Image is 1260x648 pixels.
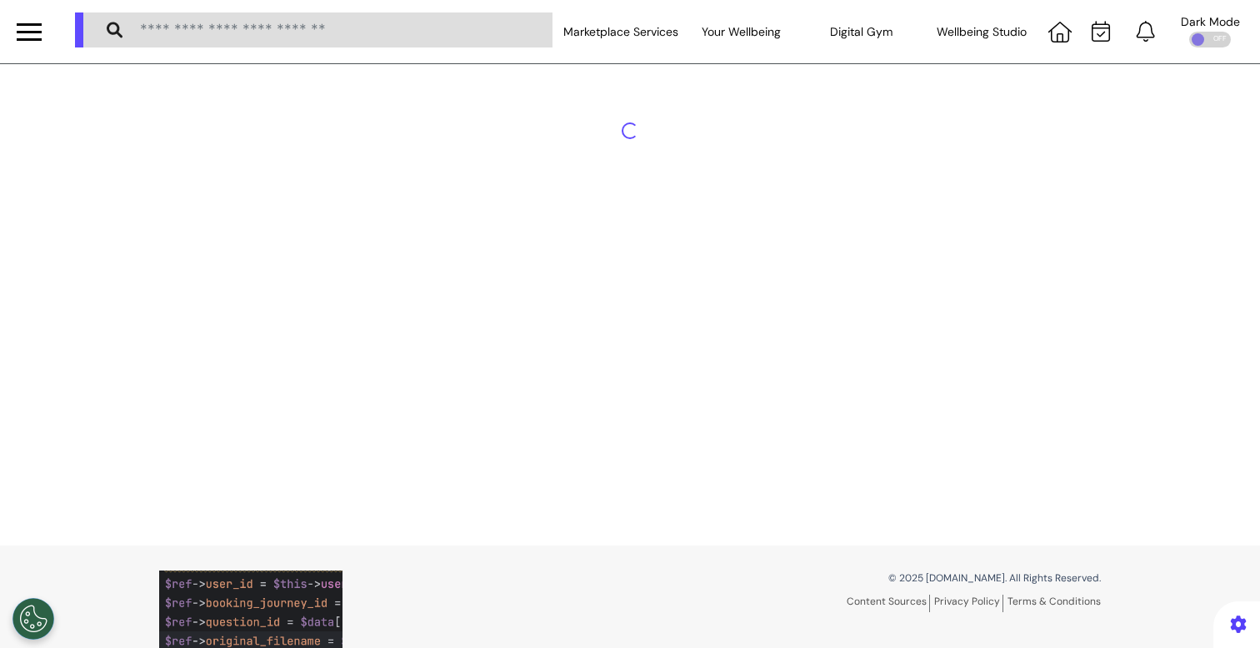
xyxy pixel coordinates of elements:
[934,595,1003,612] a: Privacy Policy
[801,8,921,55] div: Digital Gym
[12,598,54,640] button: Open Preferences
[1007,595,1101,608] a: Terms & Conditions
[1189,32,1231,47] div: OFF
[681,8,801,55] div: Your Wellbeing
[642,571,1101,586] p: © 2025 [DOMAIN_NAME]. All Rights Reserved.
[561,8,681,55] div: Marketplace Services
[922,8,1042,55] div: Wellbeing Studio
[847,595,930,612] a: Content Sources
[1181,16,1240,27] div: Dark Mode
